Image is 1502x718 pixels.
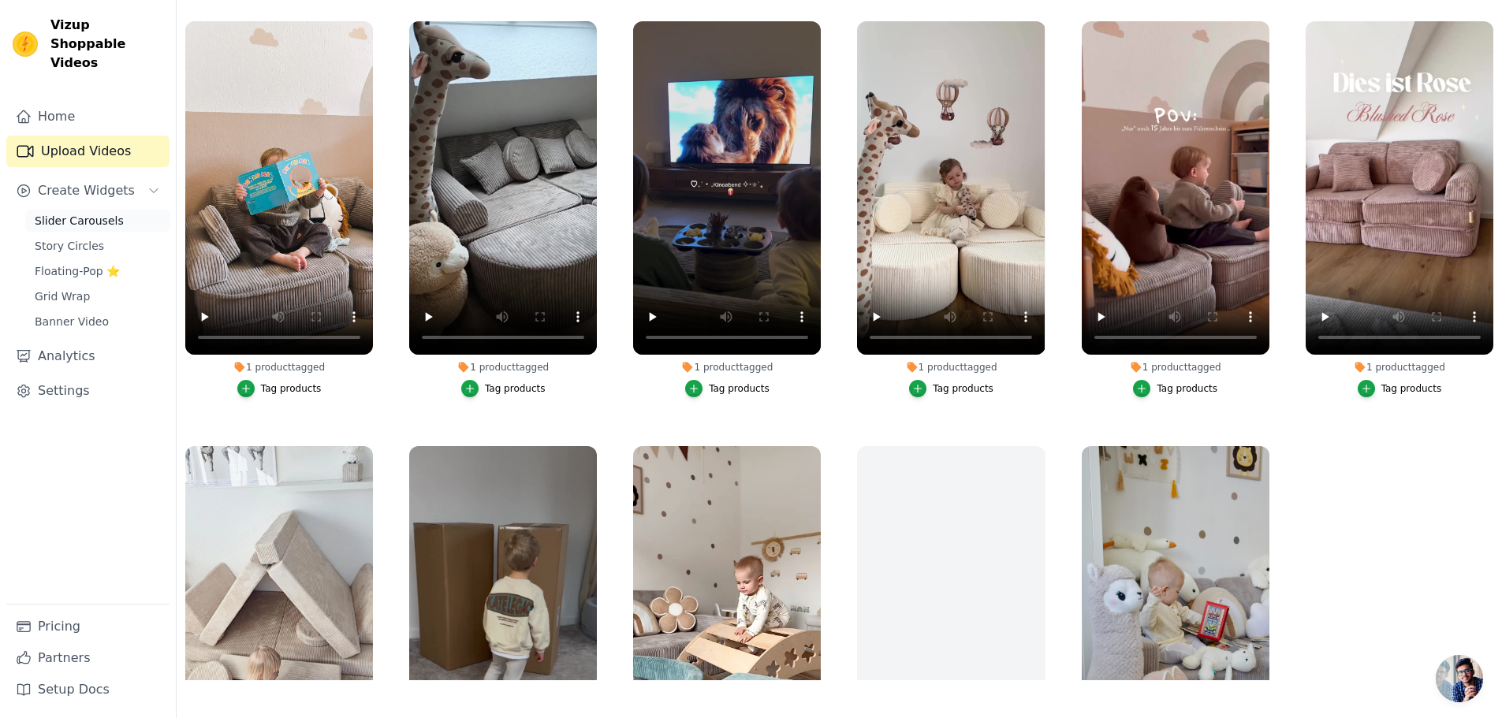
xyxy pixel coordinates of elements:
span: Create Widgets [38,181,135,200]
a: Chat öffnen [1436,655,1483,702]
span: Banner Video [35,314,109,329]
a: Settings [6,375,170,407]
a: Home [6,101,170,132]
a: Upload Videos [6,136,170,167]
div: Tag products [709,382,770,395]
a: Pricing [6,611,170,642]
div: 1 product tagged [1082,361,1269,374]
div: 1 product tagged [1306,361,1493,374]
span: Grid Wrap [35,288,90,304]
div: Tag products [933,382,993,395]
button: Tag products [237,380,322,397]
div: Tag products [1381,382,1442,395]
div: 1 product tagged [857,361,1045,374]
div: 1 product tagged [409,361,597,374]
button: Tag products [1358,380,1442,397]
button: Tag products [1133,380,1217,397]
button: Tag products [461,380,546,397]
a: Banner Video [25,311,170,333]
div: 1 product tagged [185,361,373,374]
div: Tag products [485,382,546,395]
a: Grid Wrap [25,285,170,307]
button: Tag products [685,380,770,397]
img: Vizup [13,32,38,57]
span: Slider Carousels [35,213,124,229]
a: Partners [6,642,170,674]
a: Slider Carousels [25,210,170,232]
a: Analytics [6,340,170,372]
button: Create Widgets [6,175,170,206]
span: Vizup Shoppable Videos [50,16,163,73]
a: Story Circles [25,235,170,257]
span: Floating-Pop ⭐ [35,263,120,279]
div: Tag products [1157,382,1217,395]
button: Tag products [909,380,993,397]
a: Floating-Pop ⭐ [25,260,170,282]
div: 1 product tagged [633,361,821,374]
div: Tag products [261,382,322,395]
span: Story Circles [35,238,104,254]
a: Setup Docs [6,674,170,705]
